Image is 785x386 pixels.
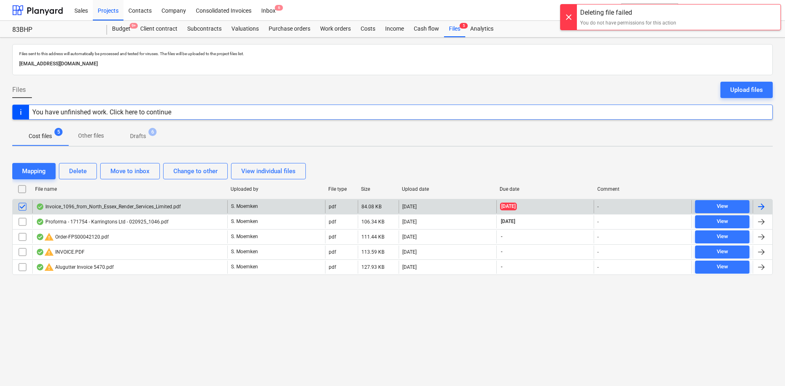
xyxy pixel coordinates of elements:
[402,234,417,240] div: [DATE]
[717,262,728,272] div: View
[44,232,54,242] span: warning
[717,202,728,211] div: View
[597,234,599,240] div: -
[500,218,516,225] span: [DATE]
[695,215,749,228] button: View
[695,200,749,213] button: View
[361,204,381,210] div: 84.08 KB
[231,233,258,240] p: S. Moemken
[19,60,766,68] p: [EMAIL_ADDRESS][DOMAIN_NAME]
[36,262,114,272] div: Alugutter Invoice 5470.pdf
[402,249,417,255] div: [DATE]
[36,219,168,225] div: Proforma - 171754 - Karringtons Ltd - 020925_1046.pdf
[315,21,356,37] a: Work orders
[44,262,54,272] span: warning
[380,21,409,37] a: Income
[100,163,160,179] button: Move to inbox
[264,21,315,37] a: Purchase orders
[36,203,44,210] div: OCR finished
[329,204,336,210] div: pdf
[36,234,44,240] div: OCR finished
[173,166,218,176] div: Change to other
[69,166,87,176] div: Delete
[148,128,157,136] span: 6
[444,21,465,37] div: Files
[361,186,395,192] div: Size
[597,204,599,210] div: -
[78,132,104,140] p: Other files
[361,234,384,240] div: 111.44 KB
[597,219,599,225] div: -
[231,218,258,225] p: S. Moemken
[35,186,224,192] div: File name
[744,347,785,386] iframe: Chat Widget
[275,5,283,11] span: 6
[130,132,146,141] p: Drafts
[163,163,228,179] button: Change to other
[231,203,258,210] p: S. Moemken
[44,247,54,257] span: warning
[361,249,384,255] div: 113.59 KB
[231,186,322,192] div: Uploaded by
[130,23,138,29] span: 9+
[597,186,689,192] div: Comment
[29,132,52,141] p: Cost files
[227,21,264,37] a: Valuations
[402,219,417,225] div: [DATE]
[328,186,354,192] div: File type
[110,166,150,176] div: Move to inbox
[444,21,465,37] a: Files5
[717,217,728,226] div: View
[695,245,749,259] button: View
[402,204,417,210] div: [DATE]
[36,249,44,255] div: OCR finished
[597,249,599,255] div: -
[19,51,766,56] p: Files sent to this address will automatically be processed and tested for viruses. The files will...
[182,21,227,37] div: Subcontracts
[717,247,728,257] div: View
[22,166,46,176] div: Mapping
[402,186,493,192] div: Upload date
[500,263,503,270] span: -
[36,247,85,257] div: INVOICE.PDF
[717,232,728,241] div: View
[231,263,258,270] p: S. Moemken
[36,203,181,210] div: Invoice_1096_from_North_Essex_Render_Services_Limited.pdf
[36,219,44,225] div: OCR finished
[409,21,444,37] a: Cash flow
[500,233,503,240] span: -
[465,21,498,37] a: Analytics
[580,19,676,27] div: You do not have permissions for this action
[12,85,26,95] span: Files
[329,249,336,255] div: pdf
[597,264,599,270] div: -
[36,264,44,270] div: OCR finished
[329,234,336,240] div: pdf
[695,230,749,243] button: View
[500,186,591,192] div: Due date
[356,21,380,37] a: Costs
[36,232,109,242] div: Order-FPS00042120.pdf
[720,82,773,98] button: Upload files
[580,8,676,18] div: Deleting file failed
[402,264,417,270] div: [DATE]
[107,21,135,37] a: Budget9+
[695,261,749,274] button: View
[12,26,97,34] div: 83BHP
[361,219,384,225] div: 106.34 KB
[135,21,182,37] a: Client contract
[54,128,63,136] span: 5
[361,264,384,270] div: 127.93 KB
[460,23,468,29] span: 5
[231,163,306,179] button: View individual files
[107,21,135,37] div: Budget
[500,248,503,255] span: -
[329,264,336,270] div: pdf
